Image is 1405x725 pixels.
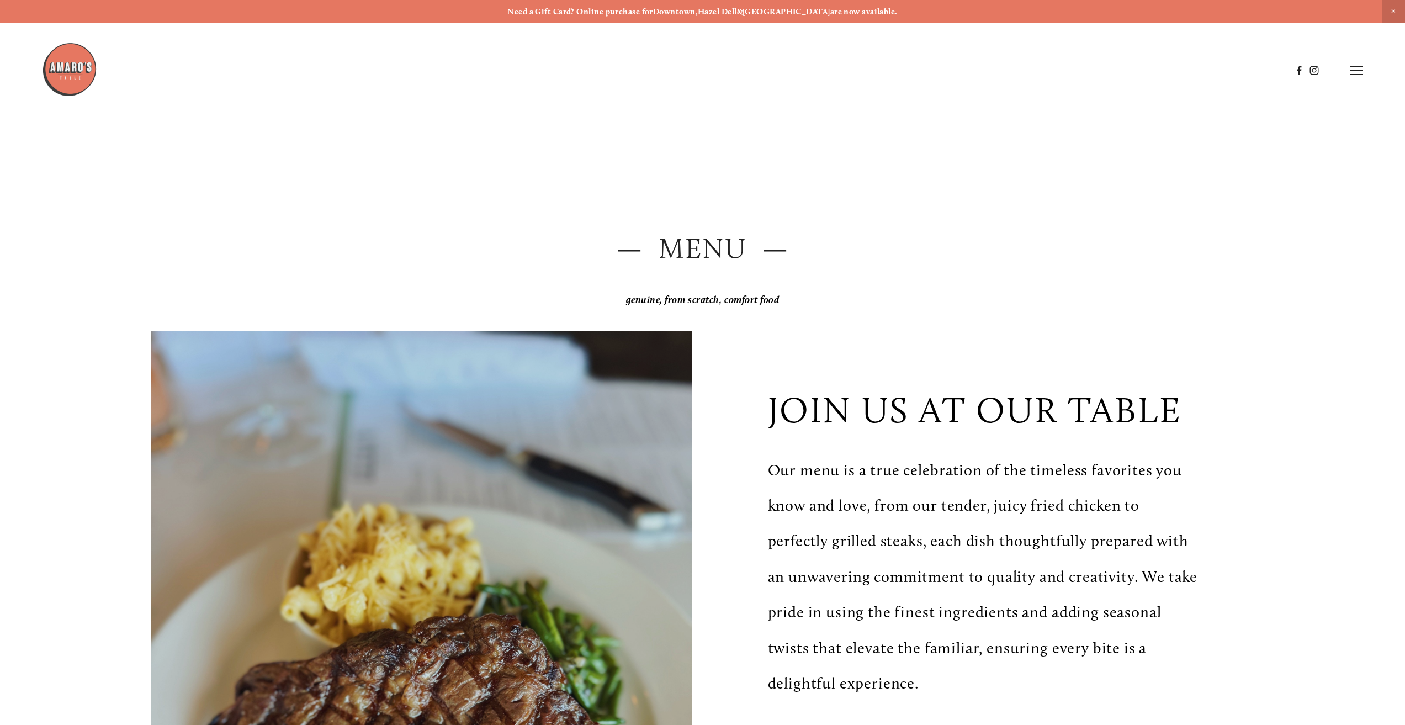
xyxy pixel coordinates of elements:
strong: Need a Gift Card? Online purchase for [507,7,653,17]
img: Amaro's Table [42,42,97,97]
strong: are now available. [830,7,898,17]
em: genuine, from scratch, comfort food [626,294,780,306]
p: Our menu is a true celebration of the timeless favorites you know and love, from our tender, juic... [768,453,1201,702]
a: [GEOGRAPHIC_DATA] [743,7,830,17]
h2: — Menu — [151,229,1255,268]
p: join us at our table [768,389,1182,431]
strong: & [737,7,743,17]
a: Downtown [653,7,696,17]
strong: , [696,7,698,17]
a: Hazel Dell [698,7,737,17]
